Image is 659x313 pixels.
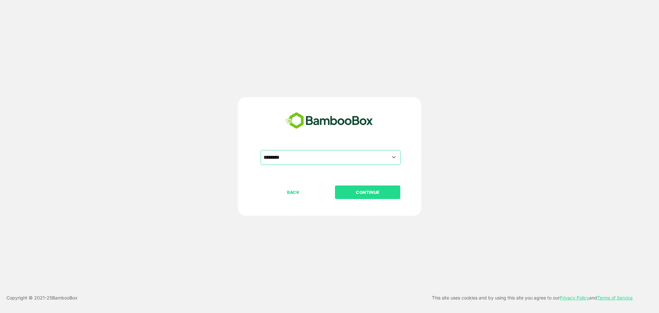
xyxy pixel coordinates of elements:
button: BACK [261,185,326,199]
p: This site uses cookies and by using this site you agree to our and [432,294,633,302]
img: bamboobox [282,110,376,131]
p: CONTINUE [336,189,400,196]
p: BACK [261,189,326,196]
a: Privacy Policy [560,295,589,300]
button: CONTINUE [335,185,400,199]
button: Open [390,153,398,162]
p: Copyright © 2021- 25 BambooBox [6,294,78,302]
a: Terms of Service [597,295,633,300]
